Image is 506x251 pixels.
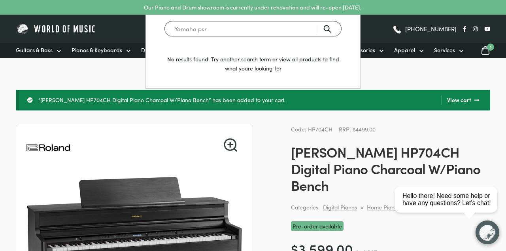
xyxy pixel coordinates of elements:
[291,125,332,133] span: Code: HP704CH
[434,46,455,54] span: Services
[16,90,490,110] div: “[PERSON_NAME] HP704CH Digital Piano Charcoal W/Piano Bench” has been added to your cart.
[26,125,71,170] img: Roland
[291,221,344,231] span: Pre-order available
[360,203,364,211] div: >
[16,23,97,35] img: World of Music
[391,164,506,251] iframe: Chat with our support team
[405,26,457,32] span: [PHONE_NUMBER]
[394,46,415,54] span: Apparel
[16,46,53,54] span: Guitars & Bass
[141,46,191,54] span: Drums & Percussion
[487,44,494,51] span: 1
[323,203,357,211] a: Digital Pianos
[291,143,490,193] h1: [PERSON_NAME] HP704CH Digital Piano Charcoal W/Piano Bench
[146,15,360,88] div: No results found. Try another search term or view all products to find what youre looking for
[392,23,457,35] a: [PHONE_NUMBER]
[441,95,479,105] a: View cart
[164,21,342,36] input: Search for a product ...
[346,46,375,54] span: Accessories
[224,138,237,152] a: View full-screen image gallery
[291,203,320,212] span: Categories:
[367,203,400,211] a: Home Pianos
[339,125,376,133] span: RRP: $4499.00
[72,46,122,54] span: Pianos & Keyboards
[144,3,361,11] p: Our Piano and Drum showroom is currently under renovation and will re-open [DATE].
